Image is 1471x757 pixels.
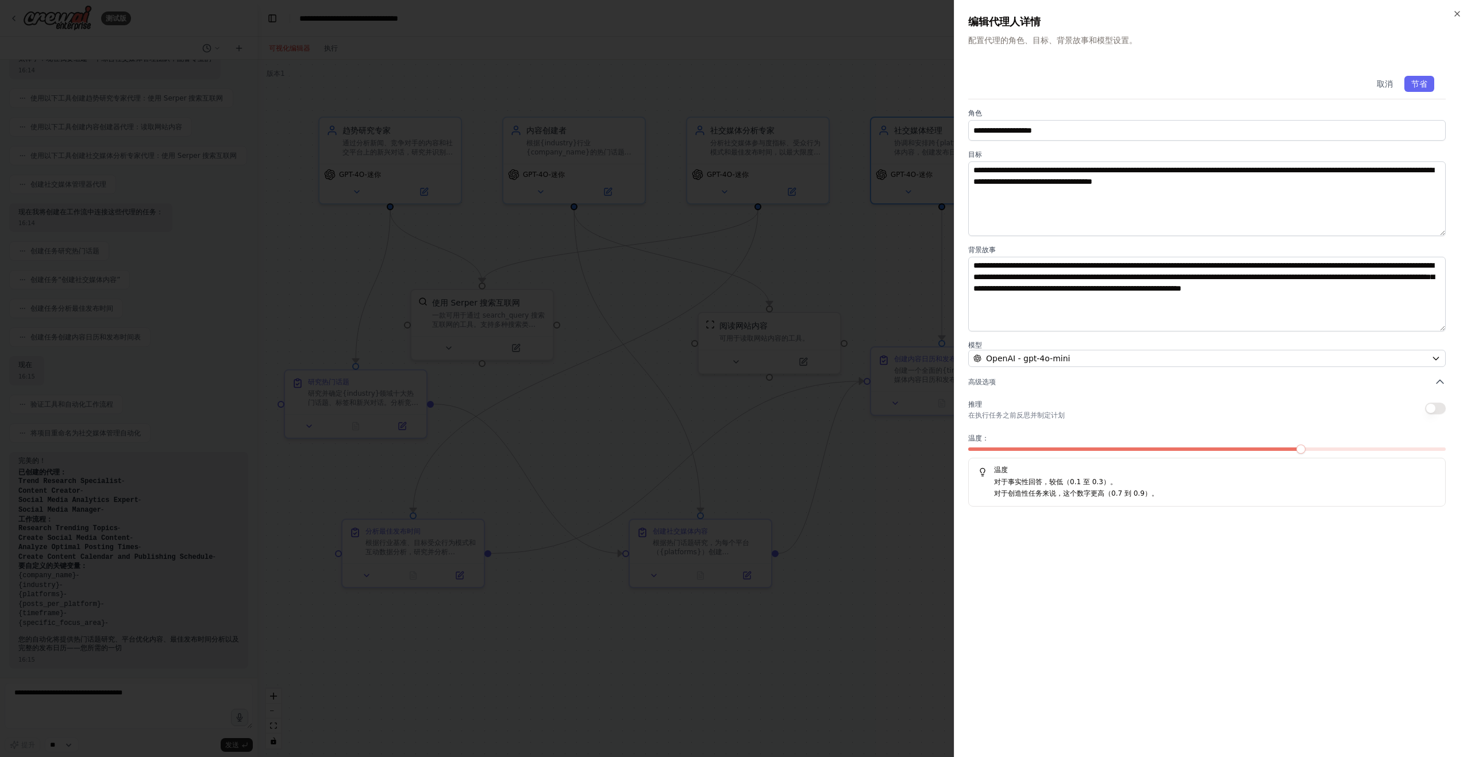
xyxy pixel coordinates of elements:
button: 取消 [1370,76,1400,92]
font: 模型 [968,341,982,349]
font: 高级选项 [968,378,996,386]
font: 背景故事 [968,246,996,254]
button: 节省 [1404,76,1434,92]
span: OpenAI - gpt-4o-mini [986,353,1070,364]
font: 配置代理的角色、目标、背景故事和模型设置。 [968,36,1137,45]
font: 推理 [968,400,982,408]
font: 在执行任务之前反思并制定计划 [968,411,1065,419]
font: 对于事实性回答，较低（0.1 至 0.3）。 [994,478,1117,486]
font: 目标 [968,150,982,159]
font: 编辑代理人详情 [968,16,1041,28]
font: 温度 [994,466,1007,474]
font: 温度： [968,434,989,442]
button: 高级选项 [968,376,1446,388]
font: 节省 [1411,79,1427,88]
font: 对于创造性任务来说，这个数字更高（0.7 到 0.9）。 [994,489,1158,497]
font: 角色 [968,109,982,117]
button: OpenAI - gpt-4o-mini [968,350,1446,367]
font: 取消 [1377,79,1393,88]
